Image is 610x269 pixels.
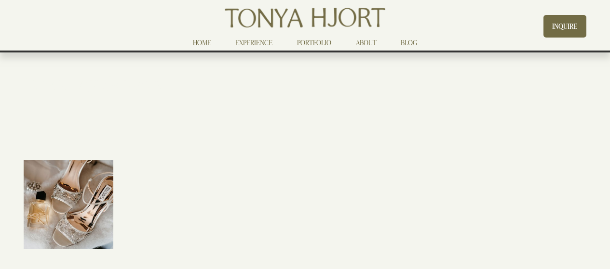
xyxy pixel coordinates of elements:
a: BLOG [401,37,417,48]
a: PORTFOLIO [297,37,331,48]
a: INQUIRE [543,15,586,38]
img: Tonya Hjort [223,4,387,31]
a: ABOUT [356,37,377,48]
a: EXPERIENCE [235,37,272,48]
a: HOME [193,37,211,48]
img: Becca+Jonny_Wedding_TonyaHjortPhotography-8.jpg [1,160,136,249]
em: Wedding Gallery [24,69,163,96]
